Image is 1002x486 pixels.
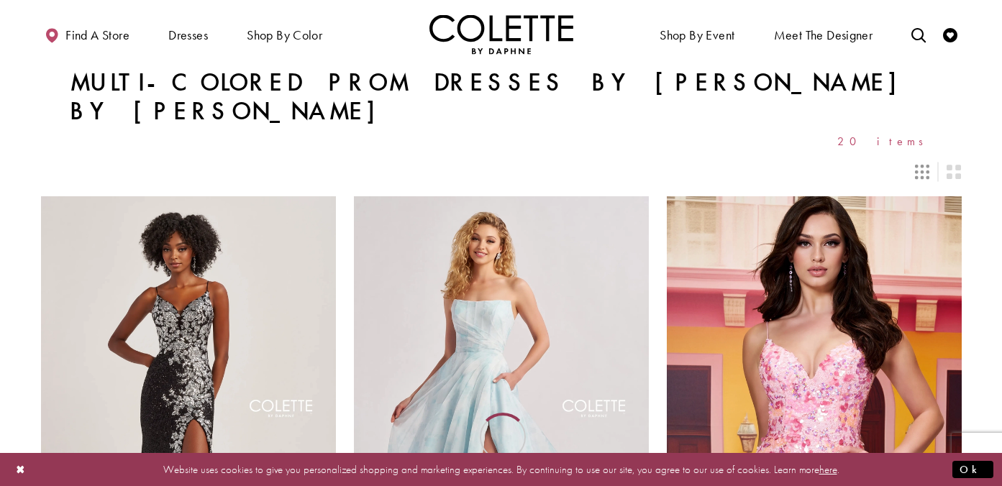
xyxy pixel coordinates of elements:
span: Switch layout to 3 columns [915,165,929,179]
button: Submit Dialog [952,460,993,478]
h1: Multi-Colored Prom Dresses by [PERSON_NAME] by [PERSON_NAME] [70,68,933,126]
span: Shop by color [247,28,322,42]
a: here [819,462,837,476]
p: Website uses cookies to give you personalized shopping and marketing experiences. By continuing t... [104,459,898,479]
button: Close Dialog [9,457,33,482]
span: Shop By Event [660,28,734,42]
span: Shop By Event [656,14,738,54]
a: Check Wishlist [939,14,961,54]
span: Dresses [168,28,208,42]
a: Toggle search [908,14,929,54]
img: Colette by Daphne [429,14,573,54]
div: Layout Controls [32,156,970,188]
span: Shop by color [243,14,326,54]
span: Switch layout to 2 columns [947,165,961,179]
a: Find a store [41,14,133,54]
span: Meet the designer [774,28,873,42]
a: Visit Home Page [429,14,573,54]
a: Meet the designer [770,14,877,54]
span: 20 items [837,135,933,147]
span: Dresses [165,14,211,54]
span: Find a store [65,28,129,42]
